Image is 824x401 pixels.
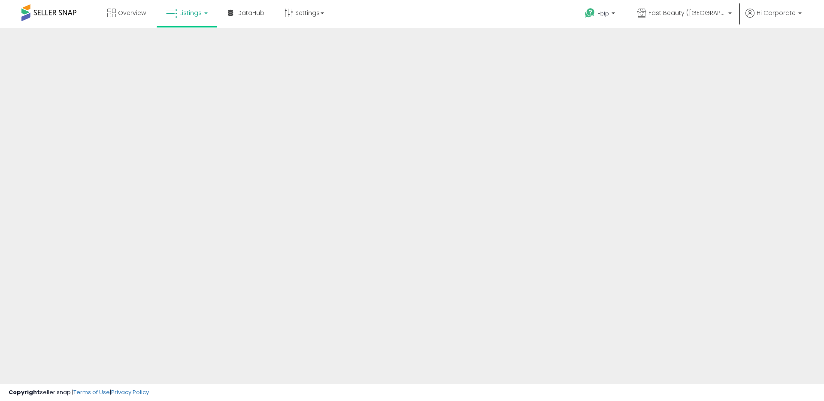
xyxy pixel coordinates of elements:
[118,9,146,17] span: Overview
[597,10,609,17] span: Help
[585,8,595,18] i: Get Help
[237,9,264,17] span: DataHub
[745,9,802,28] a: Hi Corporate
[179,9,202,17] span: Listings
[578,1,624,28] a: Help
[648,9,726,17] span: Fast Beauty ([GEOGRAPHIC_DATA])
[757,9,796,17] span: Hi Corporate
